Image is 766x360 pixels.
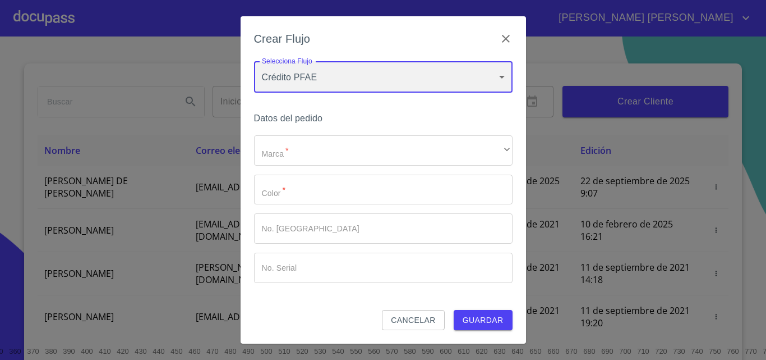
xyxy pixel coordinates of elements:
[254,111,513,126] h6: Datos del pedido
[254,135,513,166] div: ​
[382,310,444,331] button: Cancelar
[463,313,504,327] span: Guardar
[254,61,513,93] div: Crédito PFAE
[454,310,513,331] button: Guardar
[254,30,311,48] h6: Crear Flujo
[391,313,435,327] span: Cancelar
